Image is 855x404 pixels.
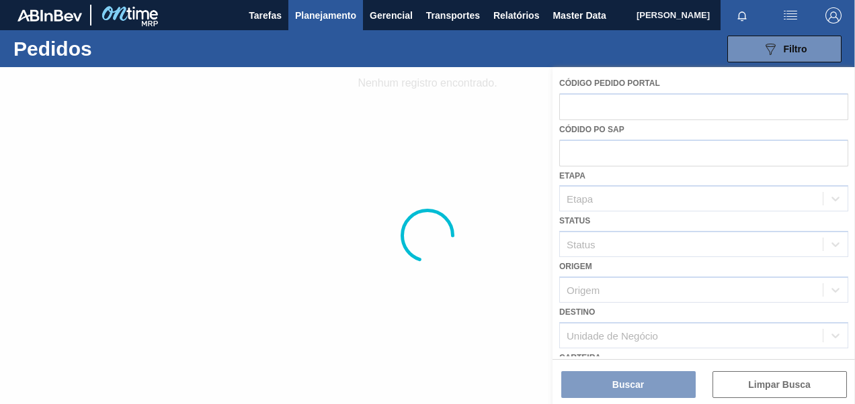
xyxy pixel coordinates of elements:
[721,6,764,25] button: Notificações
[295,7,356,23] span: Planejamento
[553,7,606,23] span: Master Data
[13,41,199,56] h1: Pedidos
[17,9,82,21] img: TNhmsLtSVTkK8tSr43FrP2fwEKptu5GPRR3wAAAABJRU5ErkJggg==
[782,7,799,23] img: userActions
[493,7,539,23] span: Relatórios
[784,44,807,54] span: Filtro
[825,7,842,23] img: Logout
[426,7,480,23] span: Transportes
[370,7,413,23] span: Gerencial
[249,7,282,23] span: Tarefas
[727,36,842,62] button: Filtro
